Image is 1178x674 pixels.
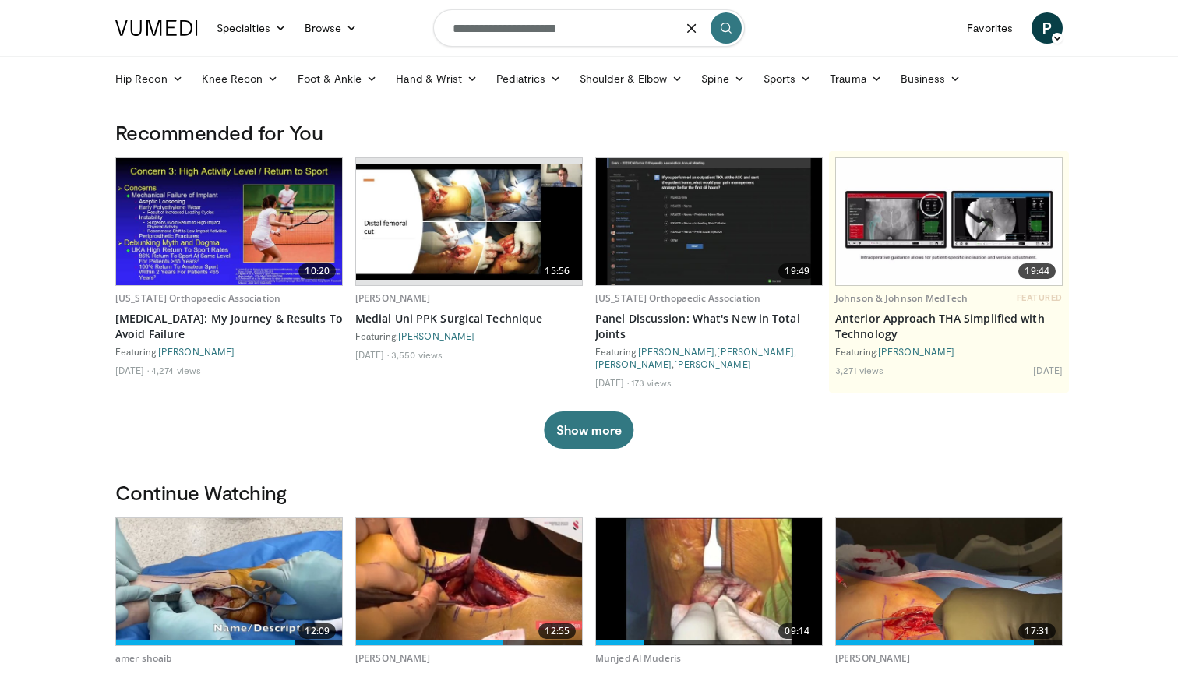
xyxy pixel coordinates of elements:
button: Show more [544,411,633,449]
li: [DATE] [595,376,629,389]
img: VuMedi Logo [115,20,198,36]
img: 5e9141a8-d631-4ecd-8eed-c1227c323c1b.620x360_q85_upscale.jpg [836,518,1062,645]
a: Medial Uni PPK Surgical Technique [355,311,583,326]
li: [DATE] [355,348,389,361]
img: 96cc2583-08ec-4ecc-bcc5-b0da979cce6a.620x360_q85_upscale.jpg [116,158,342,285]
a: [PERSON_NAME] [355,291,431,305]
li: [DATE] [115,364,149,376]
a: Panel Discussion: What's New in Total Joints [595,311,823,342]
a: Shoulder & Elbow [570,63,692,94]
a: Favorites [958,12,1022,44]
input: Search topics, interventions [433,9,745,47]
a: [PERSON_NAME] [878,346,954,357]
a: Business [891,63,971,94]
img: ae8508ed-6896-40ca-bae0-71b8ded2400a.620x360_q85_upscale.jpg [356,518,582,645]
a: [US_STATE] Orthopaedic Association [115,291,280,305]
div: Featuring: [115,345,343,358]
a: 09:14 [596,518,822,645]
li: 173 views [631,376,672,389]
li: [DATE] [1033,364,1063,376]
a: Hand & Wrist [386,63,487,94]
a: [PERSON_NAME] [355,651,431,665]
span: FEATURED [1017,292,1063,303]
img: 06bb1c17-1231-4454-8f12-6191b0b3b81a.620x360_q85_upscale.jpg [836,158,1062,285]
span: 17:31 [1018,623,1056,639]
span: 09:14 [778,623,816,639]
a: [PERSON_NAME] [638,346,714,357]
a: Johnson & Johnson MedTech [835,291,968,305]
a: Specialties [207,12,295,44]
li: 3,271 views [835,364,883,376]
li: 4,274 views [151,364,201,376]
a: 17:31 [836,518,1062,645]
div: Featuring: [835,345,1063,358]
a: [PERSON_NAME] [835,651,911,665]
a: Browse [295,12,367,44]
img: 80405c95-6aea-4cda-9869-70f6c93ce453.620x360_q85_upscale.jpg [356,164,582,279]
a: amer shoaib [115,651,171,665]
a: Spine [692,63,753,94]
img: ccc24972-9600-4baa-a65e-588250812ded.620x360_q85_upscale.jpg [596,158,822,285]
a: 19:44 [836,158,1062,285]
a: 19:49 [596,158,822,285]
span: 15:56 [538,263,576,279]
a: Anterior Approach THA Simplified with Technology [835,311,1063,342]
span: 19:44 [1018,263,1056,279]
a: [PERSON_NAME] [674,358,750,369]
a: [PERSON_NAME] [158,346,235,357]
span: 12:09 [298,623,336,639]
a: Foot & Ankle [288,63,387,94]
a: Hip Recon [106,63,192,94]
img: 06e919cc-1148-4201-9eba-894c9dd10b83.620x360_q85_upscale.jpg [116,518,342,645]
a: [PERSON_NAME] [717,346,793,357]
span: 12:55 [538,623,576,639]
a: Munjed Al Muderis [595,651,681,665]
span: 19:49 [778,263,816,279]
a: Trauma [820,63,891,94]
a: [US_STATE] Orthopaedic Association [595,291,760,305]
h3: Continue Watching [115,480,1063,505]
a: Sports [754,63,821,94]
a: 15:56 [356,158,582,285]
a: 12:55 [356,518,582,645]
li: 3,550 views [391,348,443,361]
a: 10:20 [116,158,342,285]
a: 12:09 [116,518,342,645]
a: [PERSON_NAME] [595,358,672,369]
a: P [1032,12,1063,44]
a: [PERSON_NAME] [398,330,474,341]
a: Knee Recon [192,63,288,94]
img: -TiYc6krEQGNAzh34xMDoxOjA4MTsiGN_2.620x360_q85_upscale.jpg [596,518,822,645]
a: Pediatrics [487,63,570,94]
a: [MEDICAL_DATA]: My Journey & Results To Avoid Failure [115,311,343,342]
div: Featuring: , , , [595,345,823,370]
div: Featuring: [355,330,583,342]
h3: Recommended for You [115,120,1063,145]
span: 10:20 [298,263,336,279]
